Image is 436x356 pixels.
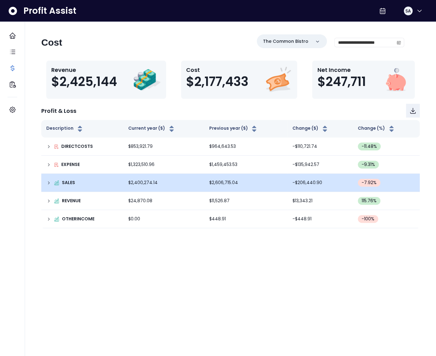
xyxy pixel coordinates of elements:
span: $247,711 [317,74,366,89]
span: $2,425,144 [51,74,117,89]
p: The Common Bistro [263,38,308,45]
span: -7.92 % [362,179,377,186]
td: $13,343.21 [287,192,353,210]
span: -11.48 % [362,143,377,150]
td: $0.00 [123,210,204,228]
td: -$206,440.90 [287,174,353,192]
td: $964,643.53 [204,138,287,156]
button: Download [406,104,420,118]
img: Net Income [382,66,410,94]
button: Current year ($) [128,125,175,133]
td: -$135,942.57 [287,156,353,174]
p: Profit & Loss [41,107,76,115]
td: $2,606,715.04 [204,174,287,192]
button: Description [46,125,84,133]
p: Cost [186,66,248,74]
td: -$110,721.74 [287,138,353,156]
img: Cost [264,66,292,94]
span: $2,177,433 [186,74,248,89]
span: 115.76 % [362,198,377,204]
td: $853,921.79 [123,138,204,156]
h2: Cost [41,37,62,48]
td: $11,526.87 [204,192,287,210]
span: SA [405,8,411,14]
td: $24,870.08 [123,192,204,210]
p: Net Income [317,66,366,74]
td: $2,400,274.14 [123,174,204,192]
td: $1,323,510.96 [123,156,204,174]
p: EXPENSE [61,161,80,168]
span: -100 % [362,216,374,222]
td: -$448.91 [287,210,353,228]
td: $1,459,453.53 [204,156,287,174]
p: Revenue [51,66,117,74]
p: OTHERINCOME [62,216,94,222]
span: Profit Assist [23,5,76,17]
td: $448.91 [204,210,287,228]
p: REVENUE [62,198,81,204]
span: -9.31 % [362,161,375,168]
p: DIRECTCOSTS [61,143,93,150]
button: Change (%) [358,125,395,133]
svg: calendar [397,40,401,45]
img: Revenue [133,66,161,94]
button: Change ($) [292,125,329,133]
p: SALES [62,179,75,186]
button: Previous year ($) [209,125,258,133]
